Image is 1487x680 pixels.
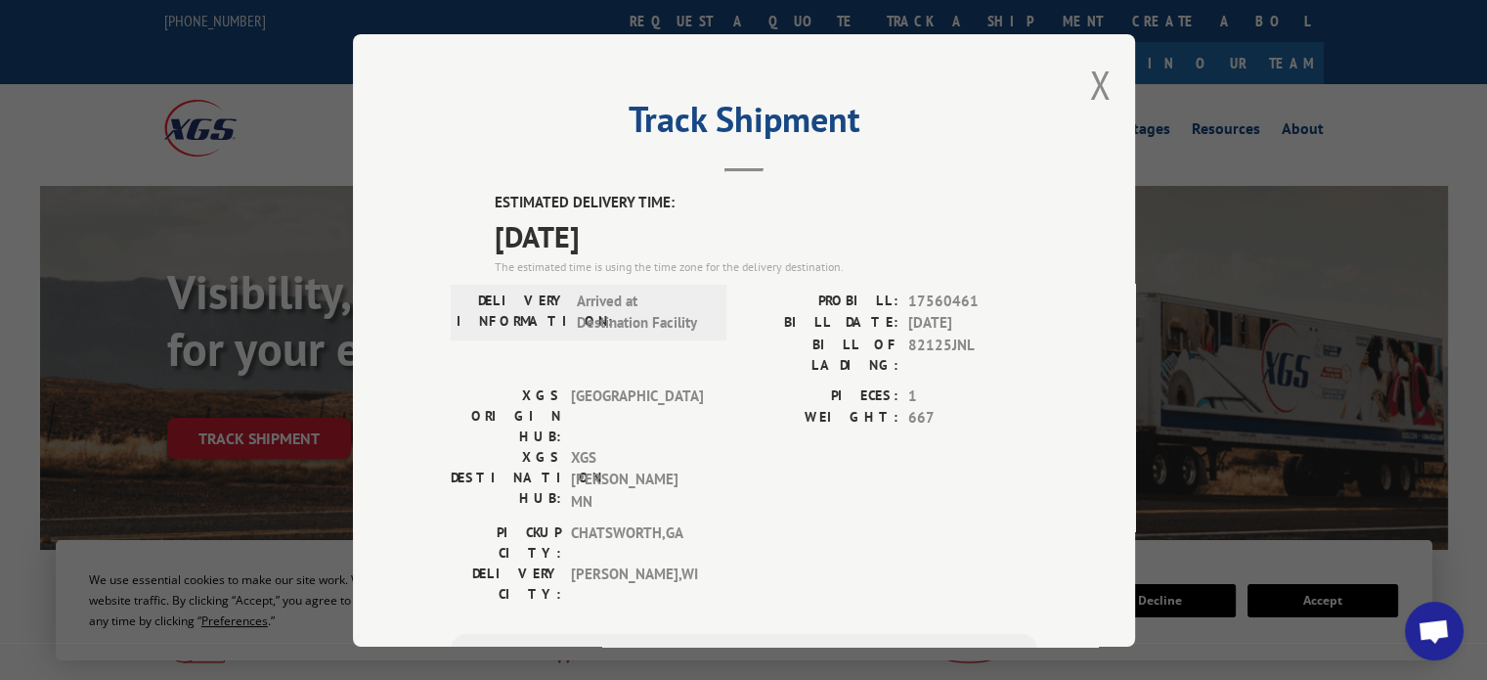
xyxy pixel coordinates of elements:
[495,257,1037,275] div: The estimated time is using the time zone for the delivery destination.
[495,192,1037,214] label: ESTIMATED DELIVERY TIME:
[744,290,898,312] label: PROBILL:
[744,407,898,430] label: WEIGHT:
[571,522,703,564] span: CHATSWORTH , GA
[495,213,1037,257] span: [DATE]
[457,290,567,334] label: DELIVERY INFORMATION:
[908,334,1037,375] span: 82125JNL
[451,106,1037,143] h2: Track Shipment
[571,564,703,605] span: [PERSON_NAME] , WI
[451,385,561,446] label: XGS ORIGIN HUB:
[744,334,898,375] label: BILL OF LADING:
[571,385,703,446] span: [GEOGRAPHIC_DATA]
[571,446,703,513] span: XGS [PERSON_NAME] MN
[451,564,561,605] label: DELIVERY CITY:
[908,312,1037,335] span: [DATE]
[744,385,898,407] label: PIECES:
[1405,602,1464,660] a: Open chat
[908,290,1037,312] span: 17560461
[451,446,561,513] label: XGS DESTINATION HUB:
[451,522,561,564] label: PICKUP CITY:
[908,407,1037,430] span: 667
[744,312,898,335] label: BILL DATE:
[908,385,1037,407] span: 1
[1089,59,1111,111] button: Close modal
[577,290,709,334] span: Arrived at Destination Facility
